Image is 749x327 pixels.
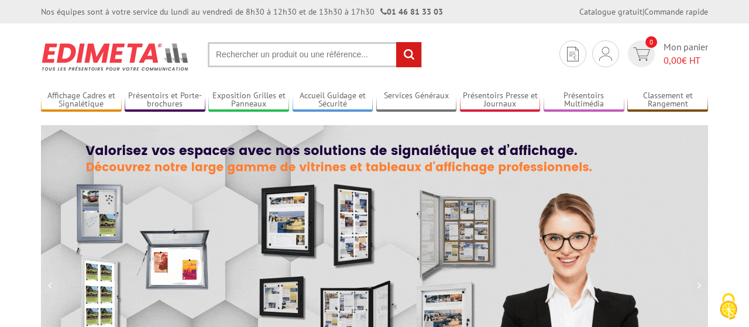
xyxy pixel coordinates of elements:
a: Exposition Grilles et Panneaux [208,91,289,110]
div: | [579,6,708,18]
img: devis rapide [567,47,579,61]
button: Cookies (fenêtre modale) [708,287,749,327]
a: Accueil Guidage et Sécurité [293,91,373,110]
span: 0 [645,36,657,48]
a: Affichage Cadres et Signalétique [41,91,122,110]
a: Classement et Rangement [627,91,708,110]
a: Services Généraux [376,91,457,110]
a: Catalogue gratuit [579,6,643,17]
input: rechercher [396,42,421,67]
a: Présentoirs Multimédia [544,91,624,110]
a: devis rapide 0 Mon panier 0,00€ HT [625,40,708,67]
a: Présentoirs et Porte-brochures [125,91,205,110]
div: Nos équipes sont à votre service du lundi au vendredi de 8h30 à 12h30 et de 13h30 à 17h30 [41,6,443,18]
span: € HT [664,54,708,67]
strong: 01 46 81 33 03 [380,6,443,17]
input: Rechercher un produit ou une référence... [208,42,422,67]
a: Présentoirs Presse et Journaux [460,91,541,110]
img: Cookies (fenêtre modale) [714,292,743,321]
img: Présentoir, panneau, stand - Edimeta - PLV, affichage, mobilier bureau, entreprise [41,35,190,78]
span: Mon panier [664,40,708,67]
img: devis rapide [633,47,650,61]
a: Commande rapide [644,6,708,17]
span: 0,00 [664,54,682,66]
img: devis rapide [599,47,612,61]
